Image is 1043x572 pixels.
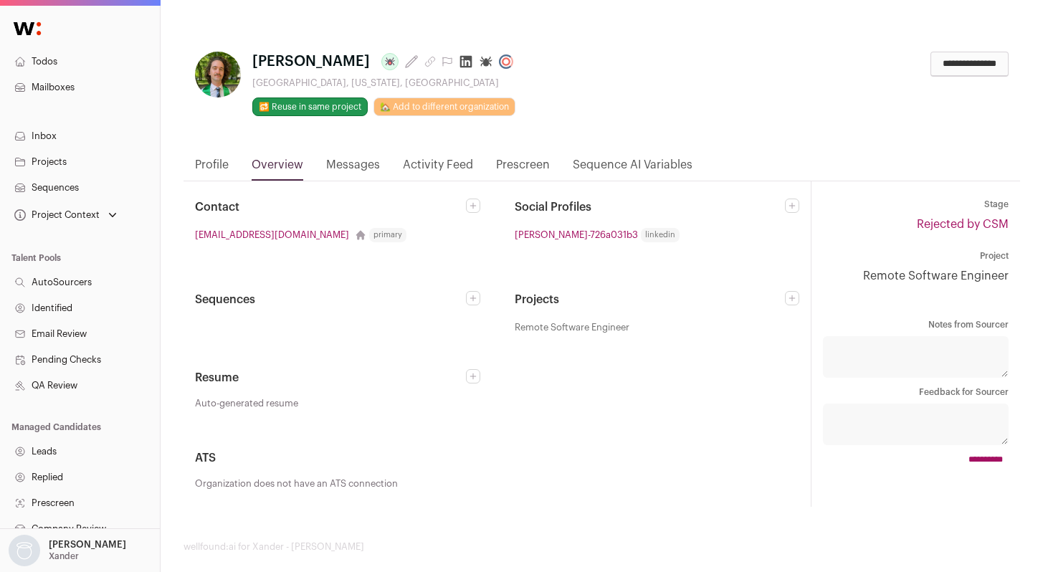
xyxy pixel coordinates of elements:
button: 🔂 Reuse in same project [252,97,368,116]
div: Project Context [11,209,100,221]
a: Profile [195,156,229,181]
dt: Project [823,250,1009,262]
a: Remote Software Engineer [823,267,1009,285]
p: [PERSON_NAME] [49,539,126,550]
a: Messages [326,156,380,181]
a: [PERSON_NAME]-726a031b3 [515,227,638,242]
h2: Contact [195,199,466,216]
span: [PERSON_NAME] [252,52,370,72]
footer: wellfound:ai for Xander - [PERSON_NAME] [184,541,1020,553]
button: Open dropdown [6,535,129,566]
dt: Notes from Sourcer [823,319,1009,330]
button: Open dropdown [11,205,120,225]
a: Auto-generated resume [195,398,480,409]
a: Prescreen [496,156,550,181]
a: Overview [252,156,303,181]
div: [GEOGRAPHIC_DATA], [US_STATE], [GEOGRAPHIC_DATA] [252,77,519,89]
img: Wellfound [6,14,49,43]
p: Xander [49,550,79,562]
span: linkedin [641,228,680,242]
div: primary [369,228,406,242]
dt: Feedback for Sourcer [823,386,1009,398]
h2: ATS [195,449,799,467]
a: Activity Feed [403,156,473,181]
span: Remote Software Engineer [515,320,629,335]
img: nopic.png [9,535,40,566]
dt: Stage [823,199,1009,210]
a: 🏡 Add to different organization [373,97,515,116]
h2: Sequences [195,291,466,308]
h2: Social Profiles [515,199,786,216]
h2: Resume [195,369,466,386]
p: Organization does not have an ATS connection [195,478,799,490]
h2: Projects [515,291,786,308]
a: [EMAIL_ADDRESS][DOMAIN_NAME] [195,227,349,242]
a: Sequence AI Variables [573,156,692,181]
a: Rejected by CSM [917,219,1009,230]
img: 7ecd612c98637dd23be677eee8bff402207bd313fad2d2b5e932c7f0069ef0c0.jpg [195,52,241,97]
